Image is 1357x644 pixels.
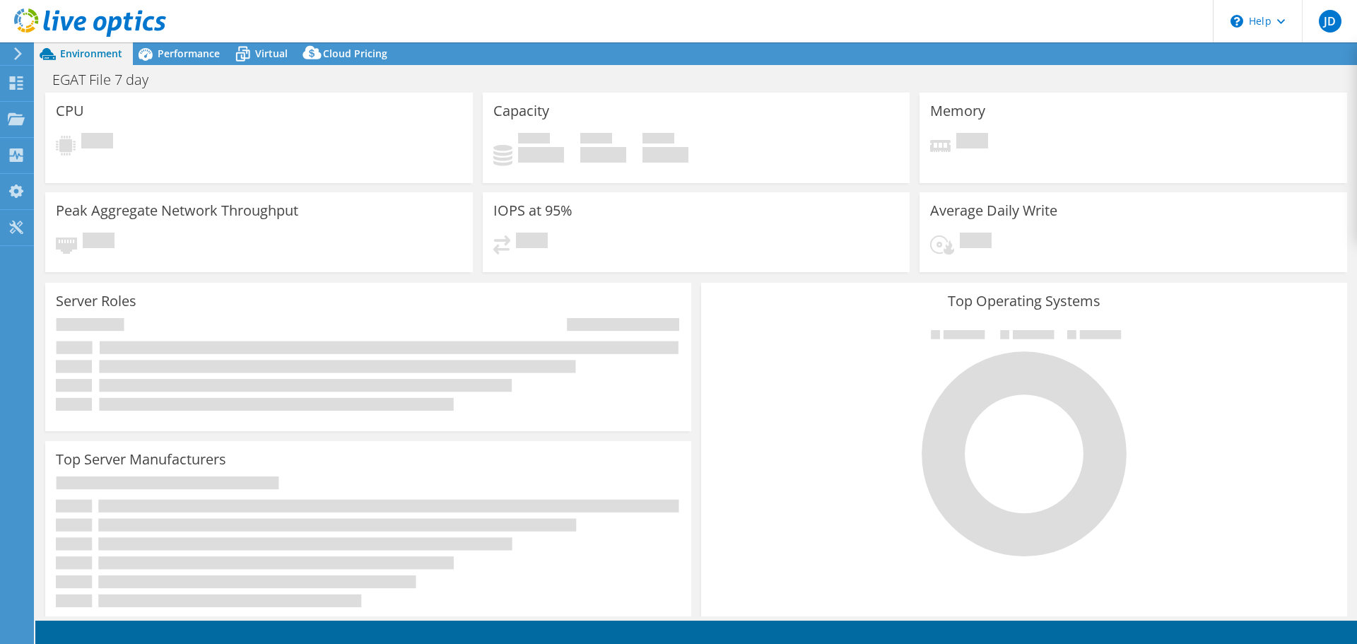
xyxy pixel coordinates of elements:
span: Cloud Pricing [323,47,387,60]
h3: Peak Aggregate Network Throughput [56,203,298,218]
h4: 0 GiB [580,147,626,163]
span: Pending [81,133,113,152]
h3: Top Server Manufacturers [56,452,226,467]
span: Pending [960,233,992,252]
svg: \n [1230,15,1243,28]
span: Free [580,133,612,147]
h3: CPU [56,103,84,119]
h4: 0 GiB [642,147,688,163]
h4: 0 GiB [518,147,564,163]
span: Used [518,133,550,147]
h1: EGAT File 7 day [46,72,170,88]
span: JD [1319,10,1341,33]
span: Environment [60,47,122,60]
span: Virtual [255,47,288,60]
h3: Average Daily Write [930,203,1057,218]
h3: Capacity [493,103,549,119]
span: Performance [158,47,220,60]
span: Total [642,133,674,147]
span: Pending [516,233,548,252]
h3: Top Operating Systems [712,293,1337,309]
span: Pending [83,233,114,252]
span: Pending [956,133,988,152]
h3: Server Roles [56,293,136,309]
h3: IOPS at 95% [493,203,572,218]
h3: Memory [930,103,985,119]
